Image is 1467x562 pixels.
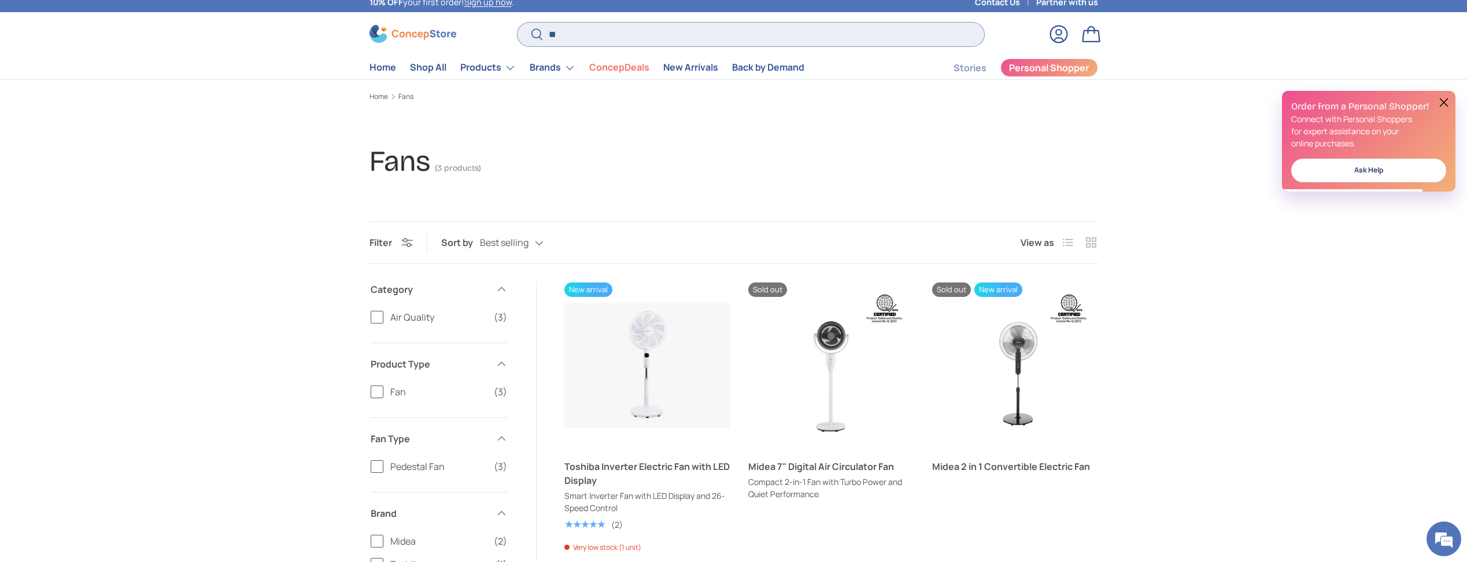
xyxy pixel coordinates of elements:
span: Brand [371,506,489,520]
button: Filter [369,236,413,249]
span: View as [1021,236,1054,249]
a: Midea 7" Digital Air Circulator Fan [748,282,914,448]
summary: Products [453,56,523,79]
p: Connect with Personal Shoppers for expert assistance on your online purchases. [1291,113,1446,149]
a: Stories [954,57,986,79]
summary: Category [371,269,507,310]
a: Ask Help [1291,159,1446,182]
span: Personal Shopper [1009,63,1089,72]
a: Fans [398,93,413,100]
span: (3) [494,310,507,324]
h2: Order from a Personal Shopper! [1291,100,1446,113]
a: ConcepDeals [589,56,649,79]
span: Product Type [371,357,489,371]
a: Shop All [410,56,446,79]
nav: Secondary [926,56,1098,79]
summary: Brands [523,56,582,79]
h1: Fans [369,144,430,178]
span: Fan Type [371,432,489,446]
span: Sold out [932,282,971,297]
a: Back by Demand [732,56,804,79]
span: Filter [369,236,392,249]
span: Midea [390,534,487,548]
span: New arrival [564,282,612,297]
a: Personal Shopper [1000,58,1098,77]
span: Fan [390,385,487,399]
summary: Product Type [371,343,507,385]
span: (3 products) [435,163,481,173]
nav: Primary [369,56,804,79]
span: (3) [494,460,507,473]
summary: Fan Type [371,418,507,460]
span: Air Quality [390,310,487,324]
a: New Arrivals [663,56,718,79]
label: Sort by [441,236,480,249]
a: Toshiba Inverter Electric Fan with LED Display [564,460,730,487]
span: New arrival [974,282,1022,297]
summary: Brand [371,493,507,534]
a: Midea 2 in 1 Convertible Electric Fan [932,282,1098,448]
button: Best selling [480,233,567,254]
span: Best selling [480,237,529,248]
a: Midea 7" Digital Air Circulator Fan [748,460,914,473]
span: Sold out [748,282,787,297]
a: Home [369,56,396,79]
a: Midea 2 in 1 Convertible Electric Fan [932,460,1098,473]
a: Home [369,93,388,100]
img: ConcepStore [369,25,456,43]
span: Category [371,282,489,296]
span: (2) [494,534,507,548]
nav: Breadcrumbs [369,91,1098,102]
span: Pedestal Fan [390,460,487,473]
span: (3) [494,385,507,399]
a: Toshiba Inverter Electric Fan with LED Display [564,282,730,448]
